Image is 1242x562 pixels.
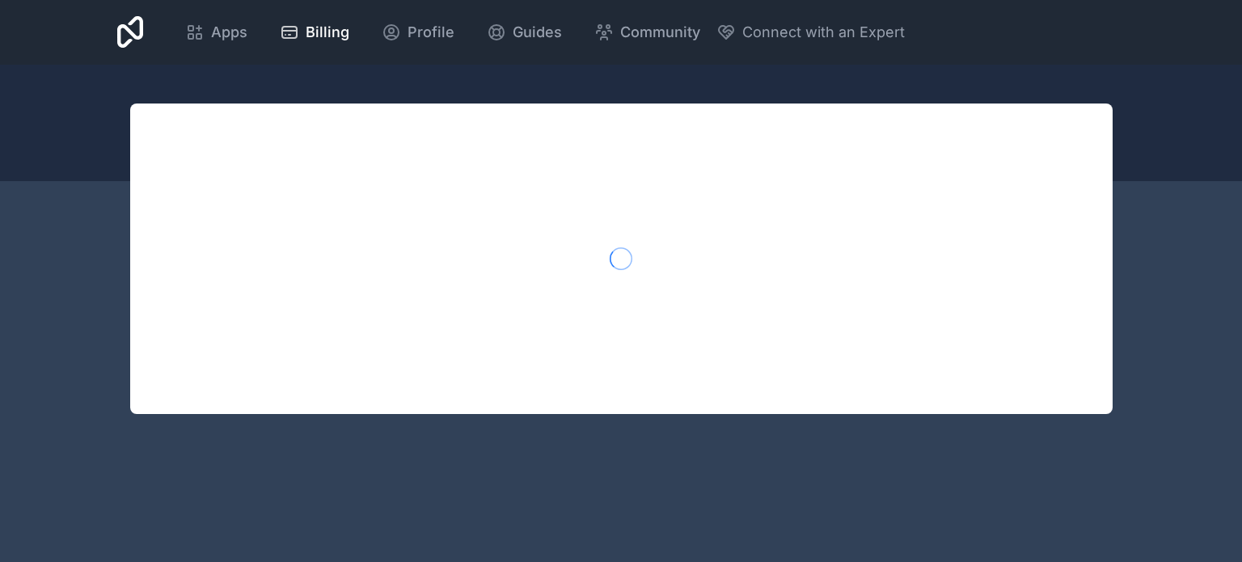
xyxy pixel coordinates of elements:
[742,21,905,44] span: Connect with an Expert
[172,15,260,50] a: Apps
[474,15,575,50] a: Guides
[581,15,713,50] a: Community
[408,21,454,44] span: Profile
[620,21,700,44] span: Community
[369,15,467,50] a: Profile
[306,21,349,44] span: Billing
[513,21,562,44] span: Guides
[267,15,362,50] a: Billing
[211,21,247,44] span: Apps
[716,21,905,44] button: Connect with an Expert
